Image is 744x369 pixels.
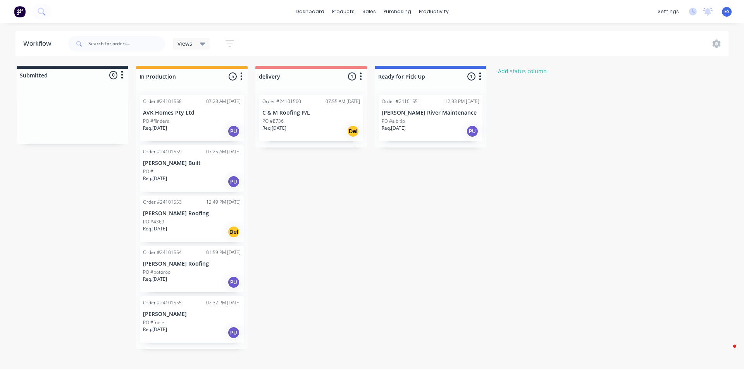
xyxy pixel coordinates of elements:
[227,226,240,238] div: Del
[262,110,360,116] p: C & M Roofing P/L
[379,95,482,141] div: Order #2410155112:33 PM [DATE][PERSON_NAME] River MaintenancePO #alb tipReq.[DATE]PU
[143,199,182,206] div: Order #24101553
[262,98,301,105] div: Order #24101560
[382,98,420,105] div: Order #24101551
[143,326,167,333] p: Req. [DATE]
[718,343,736,361] iframe: Intercom live chat
[382,110,479,116] p: [PERSON_NAME] River Maintenance
[143,249,182,256] div: Order #24101554
[140,196,244,242] div: Order #2410155312:49 PM [DATE][PERSON_NAME] RoofingPO #4369Req.[DATE]Del
[143,276,167,283] p: Req. [DATE]
[143,118,169,125] p: PO #flinders
[206,299,241,306] div: 02:32 PM [DATE]
[227,125,240,137] div: PU
[143,210,241,217] p: [PERSON_NAME] Roofing
[292,6,328,17] a: dashboard
[445,98,479,105] div: 12:33 PM [DATE]
[654,6,683,17] div: settings
[88,36,165,51] input: Search for orders...
[227,276,240,288] div: PU
[206,199,241,206] div: 12:49 PM [DATE]
[206,148,241,155] div: 07:25 AM [DATE]
[143,160,241,166] p: [PERSON_NAME] Built
[177,39,192,48] span: Views
[23,39,55,48] div: Workflow
[262,125,286,132] p: Req. [DATE]
[206,249,241,256] div: 01:59 PM [DATE]
[382,118,405,125] p: PO #alb tip
[140,145,244,192] div: Order #2410155907:25 AM [DATE][PERSON_NAME] BuiltPO #Req.[DATE]PU
[14,6,26,17] img: Factory
[140,246,244,292] div: Order #2410155401:59 PM [DATE][PERSON_NAME] RoofingPO #potorooReq.[DATE]PU
[227,175,240,188] div: PU
[143,299,182,306] div: Order #24101555
[143,98,182,105] div: Order #24101558
[724,8,730,15] span: ES
[143,110,241,116] p: AVK Homes Pty Ltd
[143,269,170,276] p: PO #potoroo
[140,95,244,141] div: Order #2410155807:23 AM [DATE]AVK Homes Pty LtdPO #flindersReq.[DATE]PU
[143,225,167,232] p: Req. [DATE]
[143,261,241,267] p: [PERSON_NAME] Roofing
[259,95,363,141] div: Order #2410156007:55 AM [DATE]C & M Roofing P/LPO #8736Req.[DATE]Del
[347,125,359,137] div: Del
[143,311,241,318] p: [PERSON_NAME]
[466,125,479,137] div: PU
[143,125,167,132] p: Req. [DATE]
[227,326,240,339] div: PU
[358,6,380,17] div: sales
[206,98,241,105] div: 07:23 AM [DATE]
[328,6,358,17] div: products
[415,6,453,17] div: productivity
[143,218,164,225] p: PO #4369
[494,66,551,76] button: Add status column
[143,168,153,175] p: PO #
[140,296,244,343] div: Order #2410155502:32 PM [DATE][PERSON_NAME]PO #fraserReq.[DATE]PU
[143,319,166,326] p: PO #fraser
[325,98,360,105] div: 07:55 AM [DATE]
[380,6,415,17] div: purchasing
[143,148,182,155] div: Order #24101559
[262,118,284,125] p: PO #8736
[143,175,167,182] p: Req. [DATE]
[382,125,406,132] p: Req. [DATE]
